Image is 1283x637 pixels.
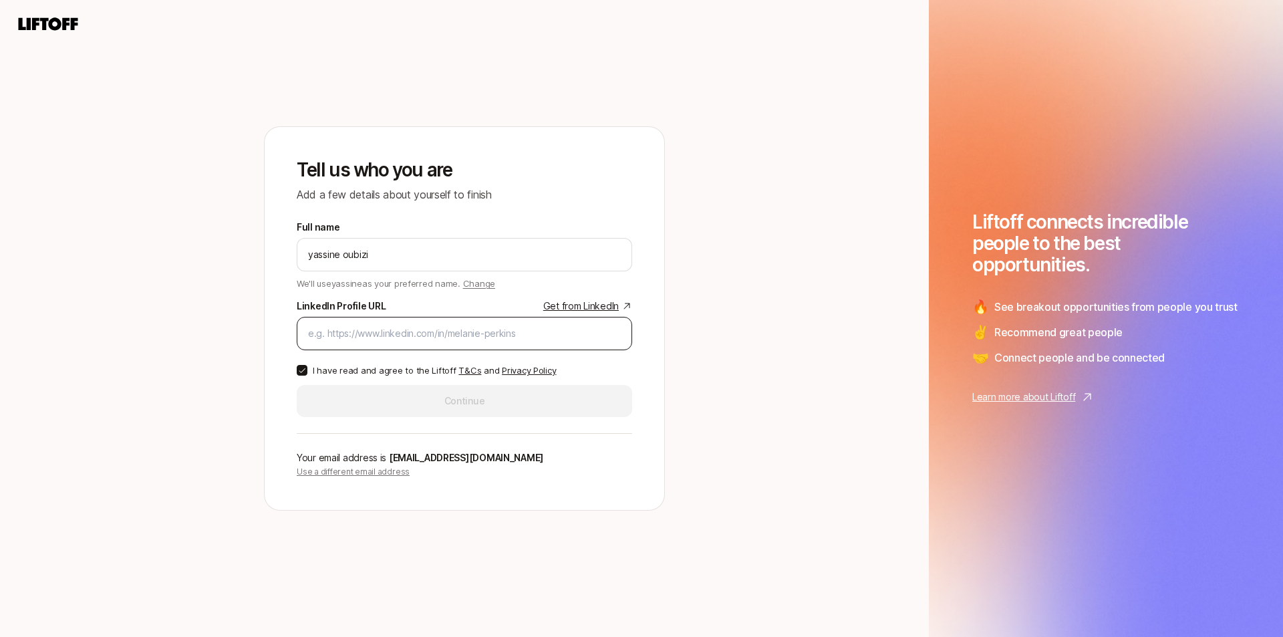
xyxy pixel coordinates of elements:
span: [EMAIL_ADDRESS][DOMAIN_NAME] [389,452,543,463]
span: Connect people and be connected [994,349,1165,366]
p: Learn more about Liftoff [972,389,1075,405]
span: Change [463,278,495,289]
p: We'll use yassine as your preferred name. [297,274,495,290]
span: 🔥 [972,297,989,317]
p: Your email address is [297,450,632,466]
span: Recommend great people [994,324,1123,341]
p: Use a different email address [297,466,632,478]
span: See breakout opportunities from people you trust [994,298,1238,315]
span: 🤝 [972,348,989,368]
h1: Liftoff connects incredible people to the best opportunities. [972,211,1240,275]
p: Tell us who you are [297,159,632,180]
input: e.g. https://www.linkedin.com/in/melanie-perkins [308,326,621,342]
span: ✌️ [972,322,989,342]
button: I have read and agree to the Liftoff T&Cs and Privacy Policy [297,365,307,376]
div: LinkedIn Profile URL [297,298,386,314]
a: Learn more about Liftoff [972,389,1240,405]
a: Privacy Policy [502,365,556,376]
input: e.g. Melanie Perkins [308,247,621,263]
a: Get from LinkedIn [543,298,632,314]
p: Add a few details about yourself to finish [297,186,632,203]
a: T&Cs [458,365,481,376]
p: I have read and agree to the Liftoff and [313,364,556,377]
label: Full name [297,219,339,235]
